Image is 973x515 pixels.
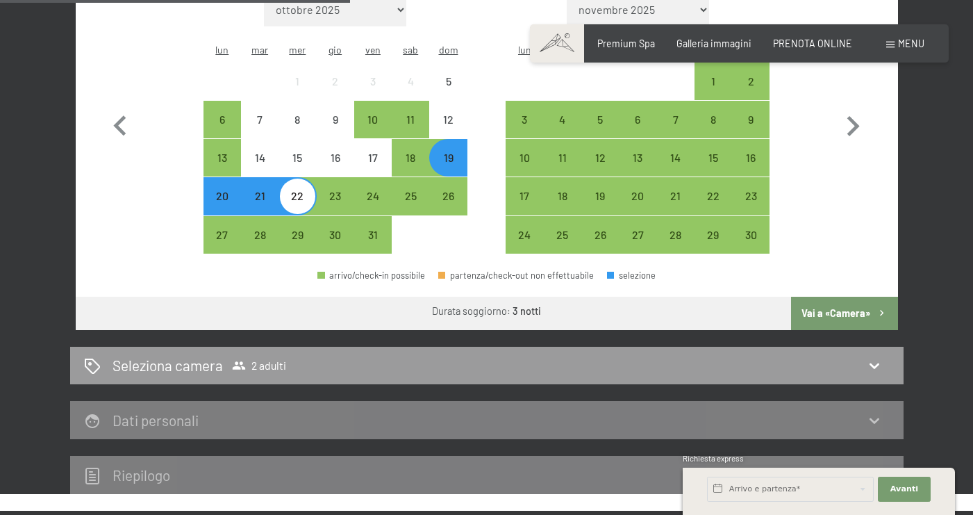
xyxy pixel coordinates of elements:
div: 29 [696,229,731,264]
div: Wed Nov 12 2025 [581,139,619,177]
div: Tue Nov 18 2025 [544,177,581,215]
div: Tue Oct 21 2025 [241,177,278,215]
div: arrivo/check-in possibile [203,216,241,254]
div: 4 [545,114,580,149]
div: arrivo/check-in possibile [695,216,732,254]
div: arrivo/check-in possibile [581,139,619,177]
div: arrivo/check-in possibile [506,216,543,254]
div: 8 [696,114,731,149]
div: Wed Nov 05 2025 [581,101,619,138]
div: Fri Oct 03 2025 [354,62,392,99]
div: arrivo/check-in non effettuabile [429,101,467,138]
div: 16 [733,152,768,187]
div: arrivo/check-in possibile [506,139,543,177]
div: 22 [696,190,731,225]
div: 10 [507,152,542,187]
div: Sat Nov 15 2025 [695,139,732,177]
div: Fri Nov 28 2025 [656,216,694,254]
div: arrivo/check-in possibile [429,177,467,215]
div: Mon Nov 17 2025 [506,177,543,215]
div: 27 [620,229,655,264]
div: 6 [205,114,240,149]
div: 1 [280,76,315,111]
div: 8 [280,114,315,149]
abbr: sabato [403,44,418,56]
div: Sat Nov 08 2025 [695,101,732,138]
div: arrivo/check-in possibile [278,216,316,254]
div: arrivo/check-in possibile [317,177,354,215]
div: arrivo/check-in possibile [619,101,656,138]
div: Sun Oct 26 2025 [429,177,467,215]
div: arrivo/check-in possibile [619,177,656,215]
div: Thu Nov 06 2025 [619,101,656,138]
div: 9 [733,114,768,149]
div: arrivo/check-in possibile [241,216,278,254]
div: arrivo/check-in possibile [619,216,656,254]
div: arrivo/check-in possibile [656,177,694,215]
abbr: martedì [251,44,268,56]
div: arrivo/check-in possibile [544,139,581,177]
div: 11 [393,114,428,149]
div: 31 [356,229,390,264]
div: arrivo/check-in possibile [506,101,543,138]
div: 7 [658,114,692,149]
abbr: lunedì [518,44,531,56]
div: 18 [393,152,428,187]
div: 9 [318,114,353,149]
div: 5 [431,76,465,111]
div: Sat Nov 22 2025 [695,177,732,215]
abbr: lunedì [215,44,228,56]
div: arrivo/check-in possibile [656,216,694,254]
div: Sat Oct 11 2025 [392,101,429,138]
span: Richiesta express [683,454,744,463]
abbr: mercoledì [289,44,306,56]
div: 25 [393,190,428,225]
div: arrivo/check-in possibile [506,177,543,215]
div: Thu Oct 30 2025 [317,216,354,254]
div: arrivo/check-in non effettuabile [429,62,467,99]
div: arrivo/check-in non effettuabile [278,62,316,99]
div: arrivo/check-in possibile [581,216,619,254]
div: Fri Nov 21 2025 [656,177,694,215]
div: Thu Oct 23 2025 [317,177,354,215]
div: Sun Oct 05 2025 [429,62,467,99]
a: Premium Spa [597,38,655,49]
div: 4 [393,76,428,111]
div: arrivo/check-in possibile [581,101,619,138]
h2: Seleziona camera [113,355,223,375]
div: Sat Nov 29 2025 [695,216,732,254]
div: 11 [545,152,580,187]
div: arrivo/check-in non effettuabile [317,101,354,138]
div: arrivo/check-in possibile [429,139,467,177]
abbr: domenica [439,44,458,56]
div: Wed Oct 01 2025 [278,62,316,99]
div: arrivo/check-in possibile [354,101,392,138]
div: Tue Nov 11 2025 [544,139,581,177]
div: arrivo/check-in possibile [732,177,770,215]
div: arrivo/check-in non effettuabile [278,101,316,138]
div: Tue Oct 14 2025 [241,139,278,177]
div: 30 [318,229,353,264]
div: arrivo/check-in possibile [581,177,619,215]
div: 10 [356,114,390,149]
div: 2 [733,76,768,111]
div: Thu Oct 02 2025 [317,62,354,99]
div: Sun Oct 19 2025 [429,139,467,177]
div: arrivo/check-in non effettuabile [317,62,354,99]
div: 13 [205,152,240,187]
div: 30 [733,229,768,264]
div: Sun Nov 16 2025 [732,139,770,177]
b: 3 notti [513,305,541,317]
div: Fri Oct 10 2025 [354,101,392,138]
div: Thu Nov 13 2025 [619,139,656,177]
div: arrivo/check-in possibile [203,177,241,215]
div: arrivo/check-in possibile [544,216,581,254]
div: Mon Oct 27 2025 [203,216,241,254]
span: Galleria immagini [676,38,751,49]
div: arrivo/check-in possibile [392,177,429,215]
div: 1 [696,76,731,111]
div: Wed Oct 08 2025 [278,101,316,138]
div: arrivo/check-in possibile [317,216,354,254]
div: 12 [583,152,617,187]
